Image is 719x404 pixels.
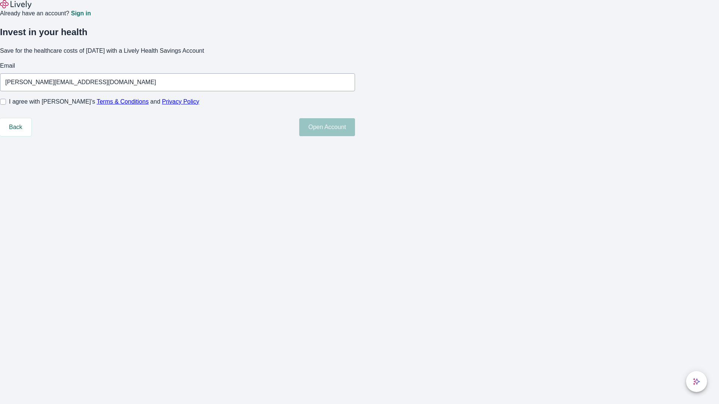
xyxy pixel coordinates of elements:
[71,10,91,16] a: Sign in
[686,371,707,392] button: chat
[9,97,199,106] span: I agree with [PERSON_NAME]’s and
[97,98,149,105] a: Terms & Conditions
[693,378,700,385] svg: Lively AI Assistant
[162,98,200,105] a: Privacy Policy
